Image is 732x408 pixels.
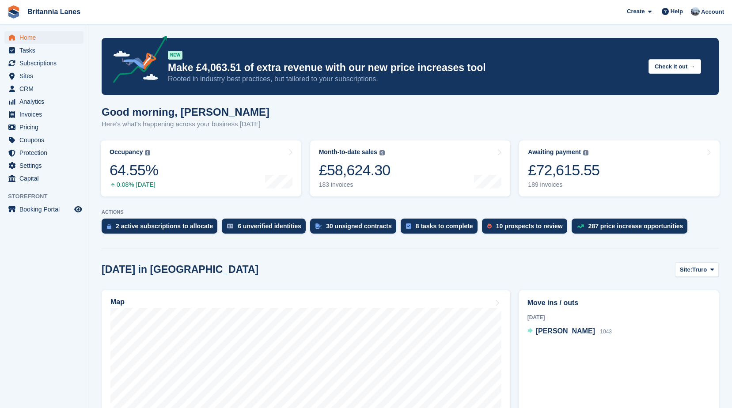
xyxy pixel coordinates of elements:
a: Awaiting payment £72,615.55 189 invoices [519,140,720,196]
span: Tasks [19,44,72,57]
h1: Good morning, [PERSON_NAME] [102,106,269,118]
a: 8 tasks to complete [401,219,482,238]
span: Pricing [19,121,72,133]
a: Preview store [73,204,83,215]
div: Month-to-date sales [319,148,377,156]
div: £58,624.30 [319,161,391,179]
img: icon-info-grey-7440780725fd019a000dd9b08b2336e03edf1995a4989e88bcd33f0948082b44.svg [583,150,588,155]
div: 0.08% [DATE] [110,181,158,189]
span: 1043 [600,329,612,335]
span: Protection [19,147,72,159]
img: prospect-51fa495bee0391a8d652442698ab0144808aea92771e9ea1ae160a38d050c398.svg [487,223,492,229]
a: menu [4,147,83,159]
span: Help [671,7,683,16]
span: Home [19,31,72,44]
a: 30 unsigned contracts [310,219,401,238]
button: Site: Truro [675,262,719,277]
div: 6 unverified identities [238,223,301,230]
a: 6 unverified identities [222,219,310,238]
img: price-adjustments-announcement-icon-8257ccfd72463d97f412b2fc003d46551f7dbcb40ab6d574587a9cd5c0d94... [106,36,167,86]
p: ACTIONS [102,209,719,215]
span: [PERSON_NAME] [536,327,595,335]
span: Invoices [19,108,72,121]
div: Occupancy [110,148,143,156]
button: Check it out → [649,59,701,74]
span: Capital [19,172,72,185]
img: active_subscription_to_allocate_icon-d502201f5373d7db506a760aba3b589e785aa758c864c3986d89f69b8ff3... [107,223,111,229]
a: [PERSON_NAME] 1043 [527,326,612,337]
a: Occupancy 64.55% 0.08% [DATE] [101,140,301,196]
span: Truro [692,265,707,274]
img: price_increase_opportunities-93ffe204e8149a01c8c9dc8f82e8f89637d9d84a8eef4429ea346261dce0b2c0.svg [577,224,584,228]
a: menu [4,70,83,82]
img: icon-info-grey-7440780725fd019a000dd9b08b2336e03edf1995a4989e88bcd33f0948082b44.svg [145,150,150,155]
a: menu [4,95,83,108]
div: 287 price increase opportunities [588,223,683,230]
span: Analytics [19,95,72,108]
img: contract_signature_icon-13c848040528278c33f63329250d36e43548de30e8caae1d1a13099fd9432cc5.svg [315,223,322,229]
span: Create [627,7,645,16]
span: Coupons [19,134,72,146]
img: stora-icon-8386f47178a22dfd0bd8f6a31ec36ba5ce8667c1dd55bd0f319d3a0aa187defe.svg [7,5,20,19]
p: Rooted in industry best practices, but tailored to your subscriptions. [168,74,641,84]
img: icon-info-grey-7440780725fd019a000dd9b08b2336e03edf1995a4989e88bcd33f0948082b44.svg [379,150,385,155]
span: Settings [19,159,72,172]
span: Subscriptions [19,57,72,69]
span: Booking Portal [19,203,72,215]
a: Month-to-date sales £58,624.30 183 invoices [310,140,511,196]
span: Site: [680,265,692,274]
a: menu [4,203,83,215]
img: verify_identity-adf6edd0f0f0b5bbfe63781bf79b02c33cf7c696d77639b501bdc392416b5a36.svg [227,223,233,229]
a: menu [4,172,83,185]
a: menu [4,134,83,146]
div: £72,615.55 [528,161,599,179]
a: menu [4,44,83,57]
h2: Map [110,298,125,306]
img: John Millership [691,7,700,16]
div: 2 active subscriptions to allocate [116,223,213,230]
a: menu [4,108,83,121]
p: Here's what's happening across your business [DATE] [102,119,269,129]
a: menu [4,31,83,44]
h2: [DATE] in [GEOGRAPHIC_DATA] [102,264,258,276]
a: 2 active subscriptions to allocate [102,219,222,238]
span: Account [701,8,724,16]
a: 10 prospects to review [482,219,572,238]
div: 189 invoices [528,181,599,189]
div: 30 unsigned contracts [326,223,392,230]
p: Make £4,063.51 of extra revenue with our new price increases tool [168,61,641,74]
div: 10 prospects to review [496,223,563,230]
a: menu [4,57,83,69]
h2: Move ins / outs [527,298,710,308]
span: CRM [19,83,72,95]
div: Awaiting payment [528,148,581,156]
div: 8 tasks to complete [416,223,473,230]
div: 64.55% [110,161,158,179]
div: 183 invoices [319,181,391,189]
div: [DATE] [527,314,710,321]
a: Britannia Lanes [24,4,84,19]
div: NEW [168,51,182,60]
img: task-75834270c22a3079a89374b754ae025e5fb1db73e45f91037f5363f120a921f8.svg [406,223,411,229]
a: menu [4,159,83,172]
a: menu [4,83,83,95]
span: Storefront [8,192,88,201]
a: 287 price increase opportunities [572,219,692,238]
span: Sites [19,70,72,82]
a: menu [4,121,83,133]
